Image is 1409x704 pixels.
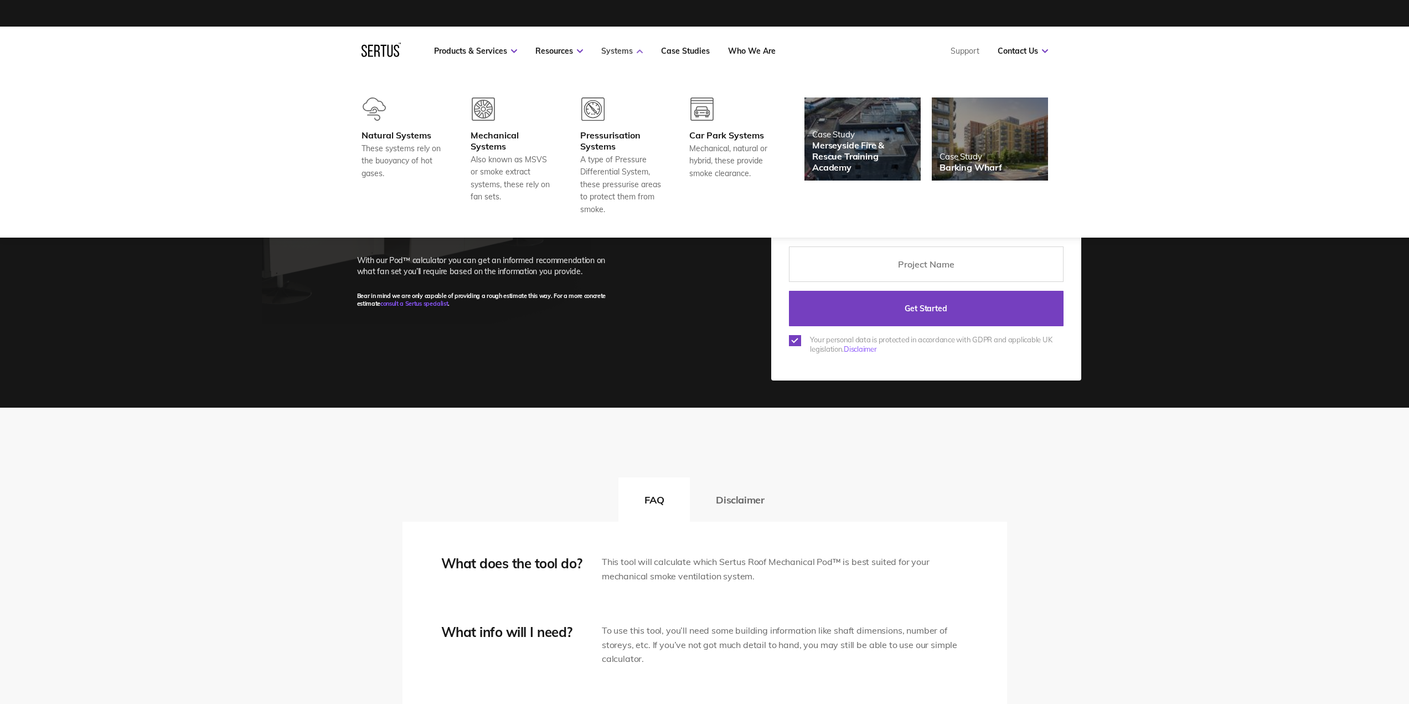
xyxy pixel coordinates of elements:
[789,246,1064,282] input: Project Name
[535,46,583,56] a: Resources
[844,345,876,353] a: Disclaimer
[362,97,443,215] a: Natural SystemsThese systems rely on the buoyancy of hot gases.
[471,97,553,215] a: Mechanical SystemsAlso known as MSVS or smoke extract systems, these rely on fan sets.
[601,46,643,56] a: Systems
[812,129,913,140] div: Case Study
[951,46,979,56] a: Support
[810,335,1063,354] p: Your personal data is protected in accordance with GDPR and applicable UK legislation.
[940,162,1002,173] div: Barking Wharf
[728,46,776,56] a: Who We Are
[471,153,553,203] div: Also known as MSVS or smoke extract systems, these rely on fan sets.
[689,130,771,141] div: Car Park Systems
[602,624,968,666] p: To use this tool, you’ll need some building information like shaft dimensions, number of storeys,...
[580,130,662,152] div: Pressurisation Systems
[357,255,610,277] p: With our Pod™ calculator you can get an informed recommendation on what fan set you’ll require ba...
[602,555,968,583] p: This tool will calculate which Sertus Roof Mechanical Pod™ is best suited for your mechanical smo...
[789,291,1064,326] input: Get Started
[661,46,710,56] a: Case Studies
[580,97,662,215] a: Pressurisation SystemsA type of Pressure Differential System, these pressurise areas to protect t...
[812,140,913,173] div: Merseyside Fire & Rescue Training Academy
[357,292,610,307] h6: Bear in mind we are only capable of providing a rough estimate this way. For a more concrete esti...
[471,130,553,152] div: Mechanical Systems
[357,178,610,240] h1: Pod Calculator Tool.
[362,130,443,141] div: Natural Systems
[380,300,448,307] a: consult a Sertus specialist
[998,46,1048,56] a: Contact Us
[690,477,790,522] button: Disclaimer
[940,151,1002,162] div: Case Study
[441,624,585,640] div: What info will I need?
[689,97,771,215] a: Car Park SystemsMechanical, natural or hybrid, these provide smoke clearance.
[434,46,517,56] a: Products & Services
[362,142,443,179] div: These systems rely on the buoyancy of hot gases.
[804,97,921,181] a: Case StudyMerseyside Fire & Rescue Training Academy
[689,142,771,179] div: Mechanical, natural or hybrid, these provide smoke clearance.
[580,153,662,215] div: A type of Pressure Differential System, these pressurise areas to protect them from smoke.
[932,97,1048,181] a: Case StudyBarking Wharf
[441,555,585,572] div: What does the tool do?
